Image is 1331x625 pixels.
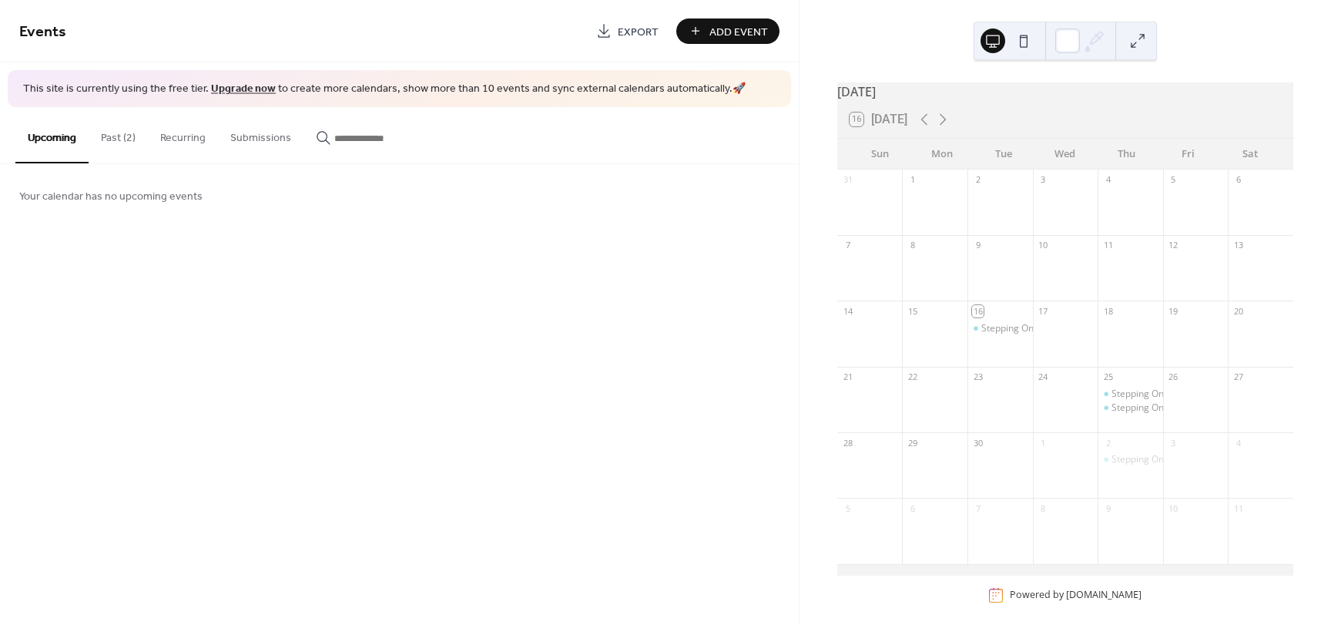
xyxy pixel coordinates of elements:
[1232,371,1244,383] div: 27
[709,24,768,40] span: Add Event
[1038,174,1049,186] div: 3
[1098,388,1163,401] div: Stepping On workshop
[1102,502,1114,514] div: 9
[19,17,66,47] span: Events
[972,174,984,186] div: 2
[972,437,984,449] div: 30
[1102,437,1114,449] div: 2
[972,240,984,251] div: 9
[842,371,853,383] div: 21
[981,322,1099,335] div: Stepping On Fall Prevention
[1232,305,1244,317] div: 20
[1102,371,1114,383] div: 25
[1102,174,1114,186] div: 4
[907,174,918,186] div: 1
[19,188,203,204] span: Your calendar has no upcoming events
[907,240,918,251] div: 8
[15,107,89,163] button: Upcoming
[1038,305,1049,317] div: 17
[676,18,779,44] button: Add Event
[1168,437,1179,449] div: 3
[911,139,973,170] div: Mon
[1232,437,1244,449] div: 4
[907,437,918,449] div: 29
[1232,240,1244,251] div: 13
[972,371,984,383] div: 23
[1168,502,1179,514] div: 10
[842,305,853,317] div: 14
[1232,502,1244,514] div: 11
[842,437,853,449] div: 28
[1034,139,1096,170] div: Wed
[23,82,746,97] span: This site is currently using the free tier. to create more calendars, show more than 10 events an...
[1098,402,1163,415] div: Stepping On - Virtual (Welcome Session)
[1102,240,1114,251] div: 11
[1038,437,1049,449] div: 1
[972,502,984,514] div: 7
[1066,589,1142,602] a: [DOMAIN_NAME]
[89,107,148,162] button: Past (2)
[907,502,918,514] div: 6
[1219,139,1281,170] div: Sat
[211,79,276,99] a: Upgrade now
[1096,139,1158,170] div: Thu
[907,305,918,317] div: 15
[1111,402,1283,415] div: Stepping On - Virtual (Welcome Session)
[1168,371,1179,383] div: 26
[907,371,918,383] div: 22
[1038,240,1049,251] div: 10
[842,240,853,251] div: 7
[1111,388,1208,401] div: Stepping On workshop
[1038,502,1049,514] div: 8
[1010,589,1142,602] div: Powered by
[1168,305,1179,317] div: 19
[837,82,1293,101] div: [DATE]
[1158,139,1219,170] div: Fri
[585,18,670,44] a: Export
[967,322,1033,335] div: Stepping On Fall Prevention
[973,139,1034,170] div: Tue
[1232,174,1244,186] div: 6
[1168,240,1179,251] div: 12
[1098,453,1163,466] div: Stepping On - Virtual
[1102,305,1114,317] div: 18
[972,305,984,317] div: 16
[148,107,218,162] button: Recurring
[842,174,853,186] div: 31
[1111,453,1199,466] div: Stepping On - Virtual
[218,107,303,162] button: Submissions
[842,502,853,514] div: 5
[1038,371,1049,383] div: 24
[618,24,659,40] span: Export
[850,139,911,170] div: Sun
[1168,174,1179,186] div: 5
